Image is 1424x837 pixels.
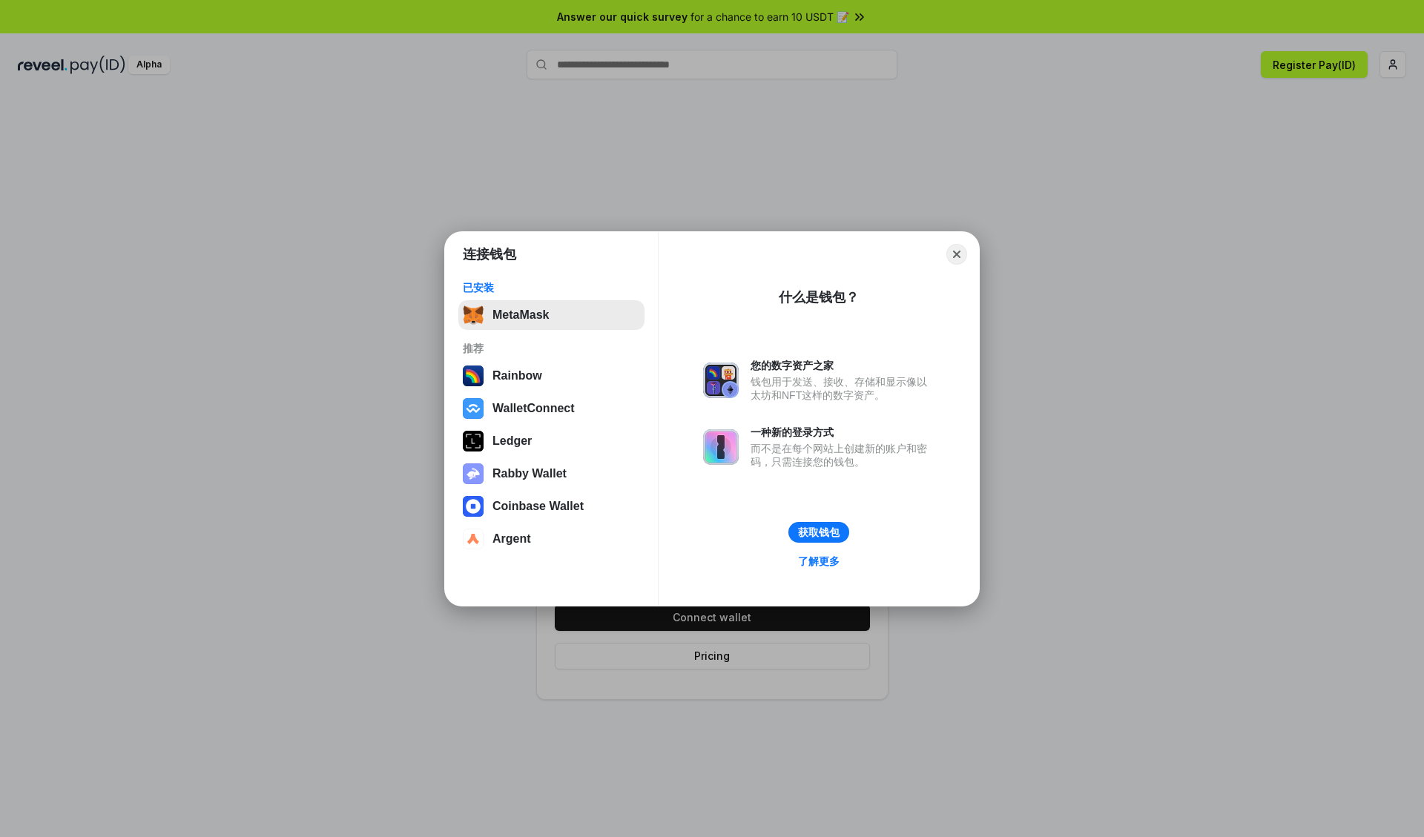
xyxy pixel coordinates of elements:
[458,394,645,423] button: WalletConnect
[789,552,848,571] a: 了解更多
[751,359,934,372] div: 您的数字资产之家
[703,363,739,398] img: svg+xml,%3Csvg%20xmlns%3D%22http%3A%2F%2Fwww.w3.org%2F2000%2Fsvg%22%20fill%3D%22none%22%20viewBox...
[751,426,934,439] div: 一种新的登录方式
[703,429,739,465] img: svg+xml,%3Csvg%20xmlns%3D%22http%3A%2F%2Fwww.w3.org%2F2000%2Fsvg%22%20fill%3D%22none%22%20viewBox...
[798,526,840,539] div: 获取钱包
[788,522,849,543] button: 获取钱包
[492,369,542,383] div: Rainbow
[458,524,645,554] button: Argent
[492,308,549,322] div: MetaMask
[458,426,645,456] button: Ledger
[463,398,484,419] img: svg+xml,%3Csvg%20width%3D%2228%22%20height%3D%2228%22%20viewBox%3D%220%200%2028%2028%22%20fill%3D...
[798,555,840,568] div: 了解更多
[492,402,575,415] div: WalletConnect
[946,244,967,265] button: Close
[463,342,640,355] div: 推荐
[492,467,567,480] div: Rabby Wallet
[463,463,484,484] img: svg+xml,%3Csvg%20xmlns%3D%22http%3A%2F%2Fwww.w3.org%2F2000%2Fsvg%22%20fill%3D%22none%22%20viewBox...
[463,529,484,549] img: svg+xml,%3Csvg%20width%3D%2228%22%20height%3D%2228%22%20viewBox%3D%220%200%2028%2028%22%20fill%3D...
[463,245,516,263] h1: 连接钱包
[463,305,484,325] img: svg+xml,%3Csvg%20fill%3D%22none%22%20height%3D%2233%22%20viewBox%3D%220%200%2035%2033%22%20width%...
[463,496,484,517] img: svg+xml,%3Csvg%20width%3D%2228%22%20height%3D%2228%22%20viewBox%3D%220%200%2028%2028%22%20fill%3D...
[751,375,934,402] div: 钱包用于发送、接收、存储和显示像以太坊和NFT这样的数字资产。
[458,300,645,330] button: MetaMask
[779,288,859,306] div: 什么是钱包？
[463,281,640,294] div: 已安装
[751,442,934,469] div: 而不是在每个网站上创建新的账户和密码，只需连接您的钱包。
[463,431,484,451] img: svg+xml,%3Csvg%20xmlns%3D%22http%3A%2F%2Fwww.w3.org%2F2000%2Fsvg%22%20width%3D%2228%22%20height%3...
[492,434,532,448] div: Ledger
[458,361,645,391] button: Rainbow
[492,500,584,513] div: Coinbase Wallet
[463,365,484,386] img: svg+xml,%3Csvg%20width%3D%22120%22%20height%3D%22120%22%20viewBox%3D%220%200%20120%20120%22%20fil...
[458,492,645,521] button: Coinbase Wallet
[458,459,645,489] button: Rabby Wallet
[492,532,531,546] div: Argent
